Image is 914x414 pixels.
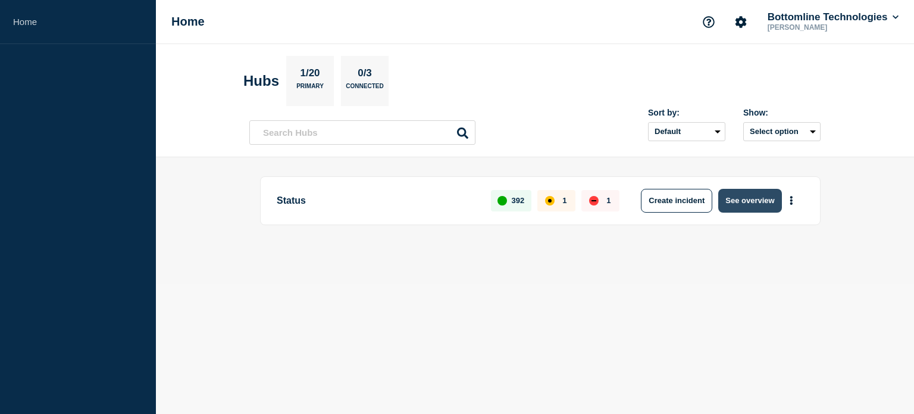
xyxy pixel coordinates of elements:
[346,83,383,95] p: Connected
[562,196,566,205] p: 1
[784,189,799,211] button: More actions
[353,67,377,83] p: 0/3
[277,189,477,213] p: Status
[743,108,821,117] div: Show:
[512,196,525,205] p: 392
[648,108,725,117] div: Sort by:
[696,10,721,35] button: Support
[589,196,599,206] div: down
[243,73,279,89] h2: Hubs
[641,189,712,213] button: Create incident
[648,122,725,141] select: Sort by
[606,196,611,205] p: 1
[296,67,324,83] p: 1/20
[296,83,324,95] p: Primary
[497,196,507,206] div: up
[171,15,205,29] h1: Home
[728,10,753,35] button: Account settings
[249,120,475,145] input: Search Hubs
[765,23,889,32] p: [PERSON_NAME]
[545,196,555,206] div: affected
[718,189,781,213] button: See overview
[765,11,901,23] button: Bottomline Technologies
[743,122,821,141] button: Select option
